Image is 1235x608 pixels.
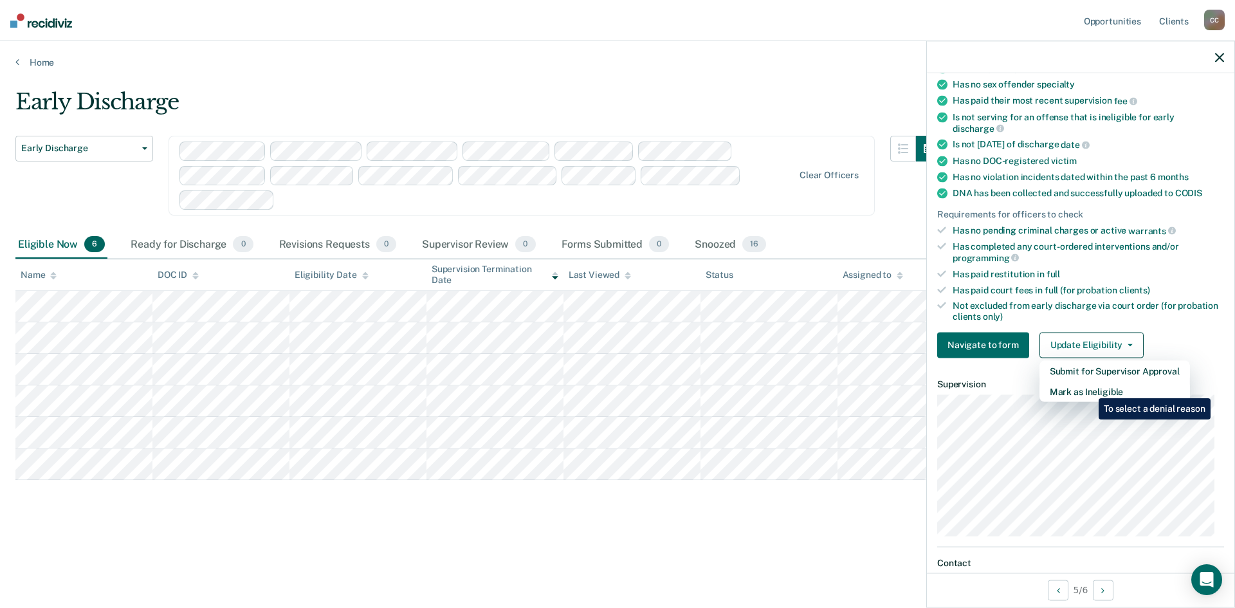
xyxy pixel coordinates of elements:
div: Last Viewed [569,270,631,281]
span: discharge [953,123,1004,133]
span: Early Discharge [21,143,137,154]
div: Supervisor Review [419,231,538,259]
div: Has no pending criminal charges or active [953,225,1224,236]
div: Supervision Termination Date [432,264,558,286]
span: months [1158,171,1189,181]
button: Navigate to form [937,332,1029,358]
dt: Contact [937,557,1224,568]
div: Is not [DATE] of discharge [953,139,1224,151]
span: warrants [1128,225,1176,235]
span: specialty [1037,79,1075,89]
div: Eligibility Date [295,270,369,281]
div: Has paid court fees in full (for probation [953,284,1224,295]
div: 5 / 6 [927,573,1234,607]
dt: Supervision [937,378,1224,389]
button: Mark as Ineligible [1039,381,1190,401]
span: 0 [233,236,253,253]
span: CODIS [1175,187,1202,198]
div: Has no sex offender [953,79,1224,90]
div: Has paid their most recent supervision [953,95,1224,107]
span: 6 [84,236,105,253]
a: Home [15,57,1220,68]
button: Next Opportunity [1093,580,1113,600]
div: C C [1204,10,1225,30]
div: Clear officers [800,170,859,181]
div: Open Intercom Messenger [1191,564,1222,595]
div: Forms Submitted [559,231,672,259]
a: Navigate to form link [937,332,1034,358]
span: 16 [742,236,766,253]
button: Previous Opportunity [1048,580,1068,600]
button: Submit for Supervisor Approval [1039,360,1190,381]
span: programming [953,252,1019,263]
span: fee [1114,96,1137,106]
div: DOC ID [158,270,199,281]
div: Name [21,270,57,281]
span: 0 [376,236,396,253]
div: Has paid restitution in [953,268,1224,279]
span: victim [1051,155,1077,165]
div: Is not serving for an offense that is ineligible for early [953,111,1224,133]
div: Eligible Now [15,231,107,259]
span: only) [983,311,1003,322]
div: Early Discharge [15,89,942,125]
div: Snoozed [692,231,769,259]
div: Requirements for officers to check [937,208,1224,219]
div: Status [706,270,733,281]
div: Revisions Requests [277,231,399,259]
span: date [1061,140,1089,150]
div: Assigned to [843,270,903,281]
span: clients) [1119,284,1150,295]
div: Has no violation incidents dated within the past 6 [953,171,1224,182]
button: Update Eligibility [1039,332,1144,358]
img: Recidiviz [10,14,72,28]
span: 0 [649,236,669,253]
div: Has no DOC-registered [953,155,1224,166]
span: 0 [515,236,535,253]
div: DNA has been collected and successfully uploaded to [953,187,1224,198]
div: Has completed any court-ordered interventions and/or [953,241,1224,263]
span: full [1047,268,1060,279]
div: Ready for Discharge [128,231,255,259]
div: Not excluded from early discharge via court order (for probation clients [953,300,1224,322]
